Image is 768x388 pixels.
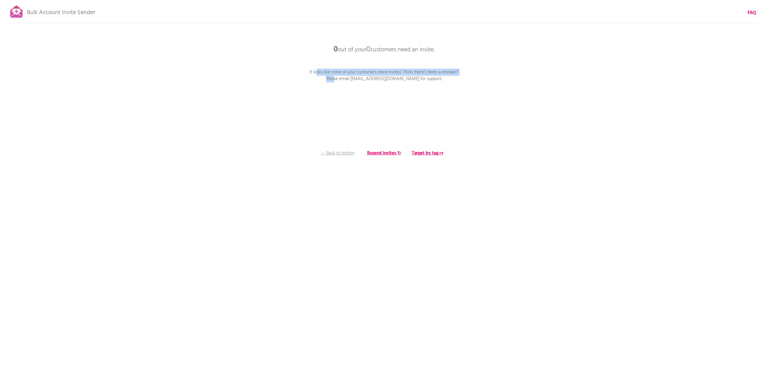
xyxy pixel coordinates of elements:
[412,150,443,157] b: Target by tag ↦
[334,43,338,55] b: 0
[366,43,370,55] span: 0
[294,40,474,58] p: out of your customers need an invite.
[315,150,360,157] p: ← Back to testing
[309,69,459,82] p: It looks like none of your customers need invites! Think there's been a mistake? Please email [EM...
[367,150,401,157] b: Resend invites ↻
[27,4,95,19] p: Bulk Account Invite Sender
[748,10,756,16] a: FAQ
[748,9,756,16] b: FAQ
